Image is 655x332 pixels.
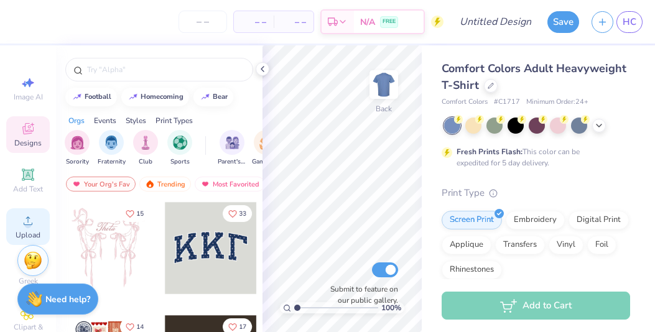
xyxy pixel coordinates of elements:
span: Image AI [14,92,43,102]
strong: Need help? [45,293,90,305]
img: Back [371,72,396,97]
img: Fraternity Image [105,136,118,150]
img: trend_line.gif [200,93,210,101]
span: Greek [19,276,38,286]
div: Back [376,103,392,114]
button: filter button [167,130,192,167]
span: 100 % [381,302,401,313]
button: Like [120,205,149,222]
button: homecoming [121,88,189,106]
span: Add Text [13,184,43,194]
img: most_fav.gif [72,180,81,188]
span: Game Day [252,157,281,167]
span: 14 [136,324,144,330]
img: Club Image [139,136,152,150]
button: Save [547,11,579,33]
div: Screen Print [442,211,502,229]
input: Untitled Design [450,9,541,34]
input: Try "Alpha" [86,63,245,76]
div: homecoming [141,93,183,100]
input: – – [179,11,227,33]
div: Vinyl [549,236,583,254]
div: Most Favorited [195,177,265,191]
img: trend_line.gif [72,93,82,101]
div: Orgs [68,115,85,126]
div: Trending [139,177,191,191]
div: filter for Game Day [252,130,281,167]
div: Foil [587,236,616,254]
span: 17 [239,324,246,330]
div: This color can be expedited for 5 day delivery. [457,146,610,168]
div: filter for Sorority [65,130,90,167]
div: Events [94,115,116,126]
span: Designs [14,138,42,148]
span: Comfort Colors [442,97,488,108]
span: Upload [16,230,40,240]
div: bear [213,93,228,100]
button: bear [193,88,233,106]
img: trend_line.gif [128,93,138,101]
span: FREE [383,17,396,26]
button: filter button [218,130,246,167]
span: Fraternity [98,157,126,167]
strong: Fresh Prints Flash: [457,147,523,157]
span: Sports [170,157,190,167]
img: trending.gif [145,180,155,188]
div: Your Org's Fav [66,177,136,191]
div: filter for Parent's Weekend [218,130,246,167]
div: Applique [442,236,491,254]
img: most_fav.gif [200,180,210,188]
span: Minimum Order: 24 + [526,97,588,108]
img: Sports Image [173,136,187,150]
div: football [85,93,111,100]
button: football [65,88,117,106]
button: filter button [98,130,126,167]
div: Embroidery [506,211,565,229]
span: – – [241,16,266,29]
div: Rhinestones [442,261,502,279]
div: Print Type [442,186,630,200]
div: Digital Print [569,211,629,229]
a: HC [616,11,643,33]
span: – – [281,16,306,29]
button: Like [223,205,252,222]
label: Submit to feature on our public gallery. [323,284,398,306]
div: filter for Fraternity [98,130,126,167]
span: HC [623,15,636,29]
img: Parent's Weekend Image [225,136,239,150]
span: # C1717 [494,97,520,108]
div: filter for Club [133,130,158,167]
div: filter for Sports [167,130,192,167]
span: 33 [239,211,246,217]
div: Print Types [156,115,193,126]
img: Game Day Image [259,136,274,150]
span: Comfort Colors Adult Heavyweight T-Shirt [442,61,626,93]
button: filter button [133,130,158,167]
span: Sorority [66,157,89,167]
div: Styles [126,115,146,126]
span: Club [139,157,152,167]
button: filter button [65,130,90,167]
button: filter button [252,130,281,167]
span: Parent's Weekend [218,157,246,167]
span: N/A [360,16,375,29]
div: Transfers [495,236,545,254]
img: Sorority Image [70,136,85,150]
span: 15 [136,211,144,217]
